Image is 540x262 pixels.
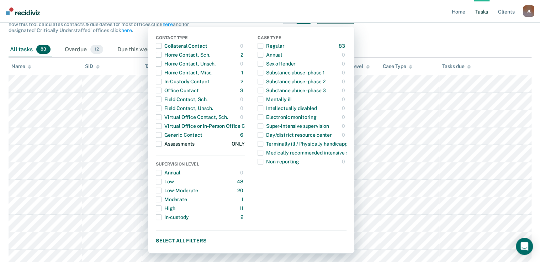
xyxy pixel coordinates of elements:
div: 0 [240,58,245,69]
div: 0 [342,67,346,78]
div: Collateral Contact [156,40,207,52]
div: Moderate [156,194,187,205]
div: ONLY [232,138,244,150]
div: 0 [342,129,346,141]
div: In-custody [156,211,189,223]
div: 0 [240,111,245,123]
div: 0 [342,76,346,87]
div: 6 [240,129,245,141]
div: 0 [240,167,245,178]
a: here [162,21,173,27]
div: S L [523,5,534,17]
div: 48 [237,176,245,187]
div: 20 [237,185,245,196]
div: Assessments [156,138,195,150]
div: All tasks83 [9,42,52,58]
div: 0 [240,40,245,52]
div: Open Intercom Messenger [516,238,533,255]
div: Task [145,63,162,69]
div: Tasks due [442,63,471,69]
span: 12 [90,45,103,54]
div: High [156,203,175,214]
div: Intellectually disabled [258,103,317,114]
div: 2 [240,211,245,223]
div: Office Contact [156,85,199,96]
div: In-Custody Contact [156,76,209,87]
div: Home Contact, Misc. [156,67,212,78]
div: Virtual Office or In-Person Office Contact [156,120,260,132]
div: Low-Moderate [156,185,198,196]
img: Recidiviz [6,7,40,15]
div: Supervision Level [156,162,245,168]
div: Terminally ill / Physically handicapped [258,138,353,150]
div: Regular [258,40,285,52]
div: 11 [239,203,245,214]
button: Select all filters [156,236,346,245]
div: Substance abuse - phase 3 [258,85,326,96]
div: Name [11,63,31,69]
div: Generic Contact [156,129,202,141]
div: Low [156,176,174,187]
div: Electronic monitoring [258,111,317,123]
div: 0 [342,111,346,123]
div: Substance abuse - phase 2 [258,76,325,87]
div: Annual [258,49,282,61]
div: 0 [240,103,245,114]
div: Home Contact, Unsch. [156,58,216,69]
div: 0 [342,156,346,167]
div: 3 [240,85,245,96]
div: Home Contact, Sch. [156,49,210,61]
div: 0 [342,49,346,61]
div: 0 [342,58,346,69]
div: Case Type [382,63,412,69]
div: 0 [342,120,346,132]
div: 0 [342,103,346,114]
div: Non-reporting [258,156,299,167]
div: Mentally ill [258,94,292,105]
div: Super-intensive supervision [258,120,329,132]
div: Contact Type [156,35,245,42]
div: 83 [339,40,346,52]
div: Annual [156,167,180,178]
div: Medically recommended intensive supervision [258,147,372,158]
div: 2 [240,76,245,87]
div: 0 [240,94,245,105]
div: 0 [342,85,346,96]
div: Due this week0 [116,42,170,58]
span: The clients listed below have upcoming requirements due this month that have not yet been complet... [9,10,196,33]
div: 0 [342,94,346,105]
div: Sex offender [258,58,296,69]
span: 83 [36,45,51,54]
button: SL [523,5,534,17]
div: Overdue12 [63,42,105,58]
div: Field Contact, Unsch. [156,103,213,114]
div: SID [85,63,100,69]
div: Day/district resource center [258,129,332,141]
div: 1 [241,67,245,78]
div: Case Type [258,35,346,42]
div: 1 [241,194,245,205]
div: Field Contact, Sch. [156,94,207,105]
div: Substance abuse - phase 1 [258,67,325,78]
div: Virtual Office Contact, Sch. [156,111,228,123]
a: here [121,27,132,33]
div: 2 [240,49,245,61]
